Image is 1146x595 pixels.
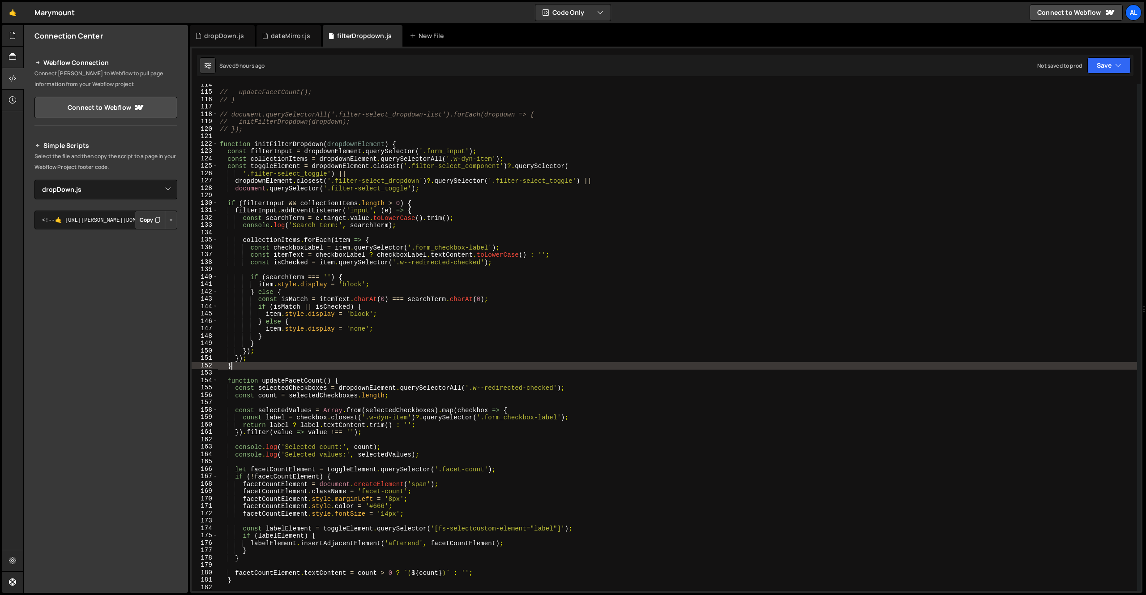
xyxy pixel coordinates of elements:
[34,97,177,118] a: Connect to Webflow
[192,310,218,318] div: 145
[192,244,218,251] div: 136
[192,229,218,237] div: 134
[192,502,218,510] div: 171
[192,251,218,259] div: 137
[34,7,75,18] div: Marymount
[192,259,218,266] div: 138
[1037,62,1082,69] div: Not saved to prod
[34,57,177,68] h2: Webflow Connection
[1087,57,1131,73] button: Save
[192,325,218,332] div: 147
[192,266,218,273] div: 139
[192,532,218,539] div: 175
[192,207,218,214] div: 131
[192,576,218,584] div: 181
[192,569,218,577] div: 180
[135,211,165,229] button: Copy
[34,31,103,41] h2: Connection Center
[192,340,218,347] div: 149
[192,221,218,229] div: 133
[192,539,218,547] div: 176
[192,236,218,244] div: 135
[219,62,265,69] div: Saved
[192,118,218,125] div: 119
[535,4,611,21] button: Code Only
[192,147,218,155] div: 123
[235,62,265,69] div: 9 hours ago
[192,510,218,517] div: 172
[192,421,218,429] div: 160
[192,111,218,118] div: 118
[192,384,218,392] div: 155
[192,466,218,473] div: 166
[192,451,218,458] div: 164
[192,214,218,222] div: 132
[192,280,218,288] div: 141
[192,525,218,532] div: 174
[192,354,218,362] div: 151
[337,31,392,40] div: filterDropdown.js
[192,185,218,192] div: 128
[192,347,218,355] div: 150
[192,170,218,177] div: 126
[34,244,178,325] iframe: YouTube video player
[1125,4,1142,21] a: Al
[192,273,218,281] div: 140
[192,140,218,148] div: 122
[271,31,310,40] div: dateMirror.js
[192,199,218,207] div: 130
[192,495,218,503] div: 170
[34,331,178,411] iframe: YouTube video player
[192,155,218,163] div: 124
[192,318,218,325] div: 146
[192,162,218,170] div: 125
[1030,4,1123,21] a: Connect to Webflow
[192,480,218,488] div: 168
[192,443,218,451] div: 163
[192,133,218,140] div: 121
[192,192,218,199] div: 129
[192,561,218,569] div: 179
[192,406,218,414] div: 158
[34,211,177,229] textarea: <!--🤙 [URL][PERSON_NAME][DOMAIN_NAME]> <script>document.addEventListener("DOMContentLoaded", func...
[135,211,177,229] div: Button group with nested dropdown
[192,177,218,185] div: 127
[192,377,218,384] div: 154
[192,458,218,466] div: 165
[192,554,218,562] div: 178
[192,487,218,495] div: 169
[192,414,218,421] div: 159
[192,584,218,591] div: 182
[192,428,218,436] div: 161
[192,125,218,133] div: 120
[192,288,218,296] div: 142
[192,517,218,525] div: 173
[192,81,218,89] div: 114
[192,303,218,310] div: 144
[192,88,218,96] div: 115
[192,399,218,406] div: 157
[192,96,218,103] div: 116
[192,547,218,554] div: 177
[34,140,177,151] h2: Simple Scripts
[192,295,218,303] div: 143
[192,362,218,370] div: 152
[204,31,244,40] div: dropDown.js
[192,332,218,340] div: 148
[192,436,218,444] div: 162
[410,31,447,40] div: New File
[34,68,177,90] p: Connect [PERSON_NAME] to Webflow to pull page information from your Webflow project
[192,392,218,399] div: 156
[192,369,218,377] div: 153
[2,2,24,23] a: 🤙
[192,473,218,480] div: 167
[34,151,177,172] p: Select the file and then copy the script to a page in your Webflow Project footer code.
[192,103,218,111] div: 117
